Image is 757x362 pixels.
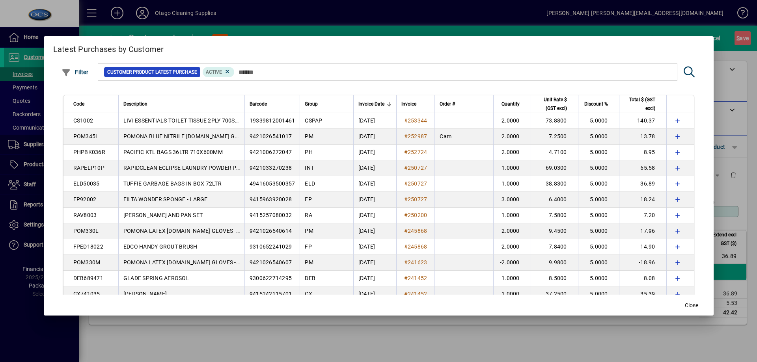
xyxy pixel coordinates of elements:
[536,95,567,113] span: Unit Rate $ (GST excl)
[531,271,578,286] td: 8.5000
[305,228,313,234] span: PM
[404,228,408,234] span: #
[250,100,295,108] div: Barcode
[408,196,427,202] span: 250727
[123,100,240,108] div: Description
[73,117,93,124] span: CS1002
[404,165,408,171] span: #
[401,211,430,219] a: #250200
[502,100,520,108] span: Quantity
[401,148,430,156] a: #252724
[440,100,489,108] div: Order #
[305,196,312,202] span: FP
[531,129,578,145] td: 7.2500
[250,117,295,124] span: 19339812001461
[619,239,666,255] td: 14.90
[619,113,666,129] td: 140.37
[401,100,430,108] div: Invoice
[619,160,666,176] td: 65.58
[531,223,578,239] td: 9.4500
[353,208,396,223] td: [DATE]
[250,149,292,155] span: 9421006272047
[250,100,267,108] span: Barcode
[578,129,619,145] td: 5.0000
[250,196,292,202] span: 9415963920028
[401,163,430,172] a: #250727
[404,196,408,202] span: #
[358,100,392,108] div: Invoice Date
[353,113,396,129] td: [DATE]
[578,176,619,192] td: 5.0000
[624,95,655,113] span: Total $ (GST excl)
[73,100,114,108] div: Code
[578,113,619,129] td: 5.0000
[353,271,396,286] td: [DATE]
[404,117,408,124] span: #
[408,165,427,171] span: 250727
[353,129,396,145] td: [DATE]
[578,286,619,302] td: 5.0000
[305,180,315,187] span: ELD
[531,239,578,255] td: 7.8400
[305,212,312,218] span: RA
[619,208,666,223] td: 7.20
[619,255,666,271] td: -18.96
[498,100,527,108] div: Quantity
[305,149,313,155] span: PH
[493,176,531,192] td: 1.0000
[353,239,396,255] td: [DATE]
[123,196,208,202] span: FILTA WONDER SPONGE - LARGE
[123,243,198,250] span: EDCO HANDY GROUT BRUSH
[408,212,427,218] span: 250200
[73,291,100,297] span: CX741035
[408,243,427,250] span: 245868
[401,226,430,235] a: #245868
[493,160,531,176] td: 1.0000
[353,145,396,160] td: [DATE]
[73,243,103,250] span: FPED18022
[123,117,242,124] span: LIVI ESSENTIALS TOILET TISSUE 2PLY 700SHT
[619,192,666,208] td: 18.24
[353,223,396,239] td: [DATE]
[404,133,408,139] span: #
[493,271,531,286] td: 1.0000
[123,259,242,265] span: POMONA LATEX [DOMAIN_NAME] GLOVES - M
[123,133,260,139] span: POMONA BLUE NITRILE [DOMAIN_NAME] GLOVES - L
[404,149,408,155] span: #
[578,239,619,255] td: 5.0000
[305,133,313,139] span: PM
[404,212,408,218] span: #
[408,133,427,139] span: 252987
[73,133,99,139] span: POM345L
[73,100,84,108] span: Code
[578,271,619,286] td: 5.0000
[408,275,427,281] span: 241452
[305,243,312,250] span: FP
[73,259,101,265] span: POM330M
[404,275,408,281] span: #
[305,117,322,124] span: CSPAP
[73,180,100,187] span: ELD50035
[401,116,430,125] a: #253344
[408,291,427,297] span: 241452
[305,165,314,171] span: INT
[123,180,222,187] span: TUFFIE GARBAGE BAGS IN BOX 72LTR
[353,255,396,271] td: [DATE]
[619,129,666,145] td: 13.78
[353,286,396,302] td: [DATE]
[531,208,578,223] td: 7.5800
[123,212,203,218] span: [PERSON_NAME] AND PAN SET
[493,113,531,129] td: 2.0000
[493,145,531,160] td: 2.0000
[531,160,578,176] td: 69.0300
[73,275,103,281] span: DEB689471
[401,132,430,141] a: #252987
[619,286,666,302] td: 35.39
[493,239,531,255] td: 2.0000
[123,275,189,281] span: GLADE SPRING AEROSOL
[404,180,408,187] span: #
[401,242,430,251] a: #245868
[305,100,318,108] span: Group
[206,69,222,75] span: Active
[578,255,619,271] td: 5.0000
